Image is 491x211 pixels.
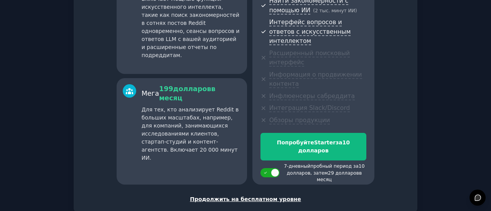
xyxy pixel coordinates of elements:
font: Обзоры продукции [269,116,330,124]
font: 29 долларов [328,170,359,176]
button: ПопробуйтеStarterза10 долларов [260,133,366,160]
font: Расширенный поисковый интерфейс [269,49,350,66]
font: пробный период за [310,164,359,169]
font: Для тех, кто анализирует Reddit в больших масштабах, например, для компаний, занимающихся исследо... [142,106,239,161]
font: 199 [159,85,173,93]
font: Интерфейс вопросов и ответов с искусственным интеллектом [269,18,351,44]
font: Продолжить на бесплатном уровне [190,196,301,202]
font: 10 долларов [287,164,364,176]
font: Инфлюенсеры сабреддита [269,92,355,100]
font: за [336,139,343,146]
font: , затем [310,170,328,176]
font: Попробуйте [277,139,314,146]
font: 7-дневный [284,164,310,169]
font: 2 тыс. минут ИИ [315,8,355,13]
font: Мега [142,90,159,97]
font: ( [313,8,315,13]
font: Starter [314,139,336,146]
font: долларов [173,85,211,93]
font: Информация о продвижении контента [269,71,362,88]
font: 10 долларов [298,139,350,154]
font: ) [355,8,357,13]
font: Интеграция Slack/Discord [269,104,350,111]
